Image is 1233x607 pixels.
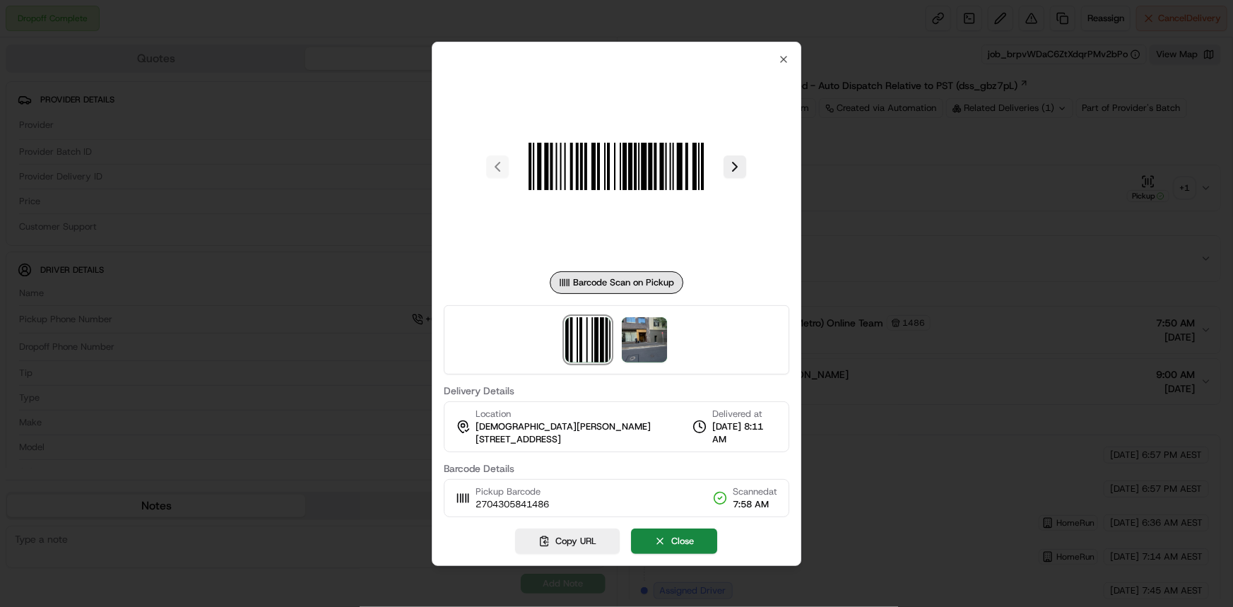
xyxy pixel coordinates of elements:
[8,199,114,225] a: 📗Knowledge Base
[48,135,232,149] div: Start new chat
[119,206,131,218] div: 💻
[566,317,611,363] img: barcode_scan_on_pickup image
[712,408,777,420] span: Delivered at
[114,199,232,225] a: 💻API Documentation
[240,139,257,156] button: Start new chat
[37,91,254,106] input: Got a question? Start typing here...
[14,135,40,160] img: 1736555255976-a54dd68f-1ca7-489b-9aae-adbdc363a1c4
[476,485,549,498] span: Pickup Barcode
[550,271,683,294] div: Barcode Scan on Pickup
[515,65,719,269] img: barcode_scan_on_pickup image
[623,317,668,363] img: photo_proof_of_delivery image
[712,420,777,446] span: [DATE] 8:11 AM
[476,498,549,511] span: 2704305841486
[14,57,257,79] p: Welcome 👋
[14,206,25,218] div: 📗
[733,485,777,498] span: Scanned at
[134,205,227,219] span: API Documentation
[476,433,561,446] span: [STREET_ADDRESS]
[516,529,620,554] button: Copy URL
[141,240,171,250] span: Pylon
[632,529,718,554] button: Close
[28,205,108,219] span: Knowledge Base
[733,498,777,511] span: 7:58 AM
[48,149,179,160] div: We're available if you need us!
[100,239,171,250] a: Powered byPylon
[476,420,651,433] span: [DEMOGRAPHIC_DATA][PERSON_NAME]
[444,386,790,396] label: Delivery Details
[444,464,790,473] label: Barcode Details
[476,408,511,420] span: Location
[14,14,42,42] img: Nash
